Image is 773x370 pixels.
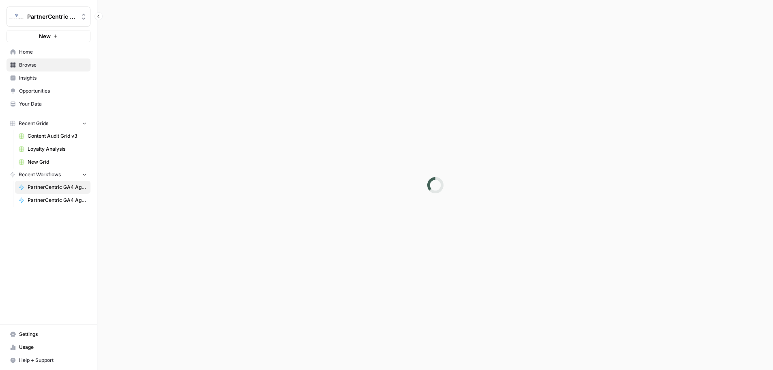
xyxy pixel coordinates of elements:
span: PartnerCentric GA4 Agent - [DATE] -Leads - SQLs [28,197,87,204]
span: New [39,32,51,40]
button: Workspace: PartnerCentric Sales Tools [6,6,90,27]
a: Your Data [6,97,90,110]
span: PartnerCentric Sales Tools [27,13,76,21]
span: PartnerCentric GA4 Agent [28,184,87,191]
span: Content Audit Grid v3 [28,132,87,140]
span: Recent Workflows [19,171,61,178]
span: Settings [19,331,87,338]
button: Help + Support [6,354,90,367]
span: Your Data [19,100,87,108]
a: PartnerCentric GA4 Agent [15,181,90,194]
span: Usage [19,344,87,351]
a: Content Audit Grid v3 [15,130,90,143]
a: Loyalty Analysis [15,143,90,156]
span: Loyalty Analysis [28,145,87,153]
a: PartnerCentric GA4 Agent - [DATE] -Leads - SQLs [15,194,90,207]
a: Insights [6,71,90,84]
a: Opportunities [6,84,90,97]
button: New [6,30,90,42]
span: Browse [19,61,87,69]
span: New Grid [28,158,87,166]
a: Home [6,45,90,58]
span: Recent Grids [19,120,48,127]
span: Help + Support [19,357,87,364]
button: Recent Grids [6,117,90,130]
button: Recent Workflows [6,169,90,181]
span: Opportunities [19,87,87,95]
img: PartnerCentric Sales Tools Logo [9,9,24,24]
a: New Grid [15,156,90,169]
span: Home [19,48,87,56]
span: Insights [19,74,87,82]
a: Browse [6,58,90,71]
a: Settings [6,328,90,341]
a: Usage [6,341,90,354]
